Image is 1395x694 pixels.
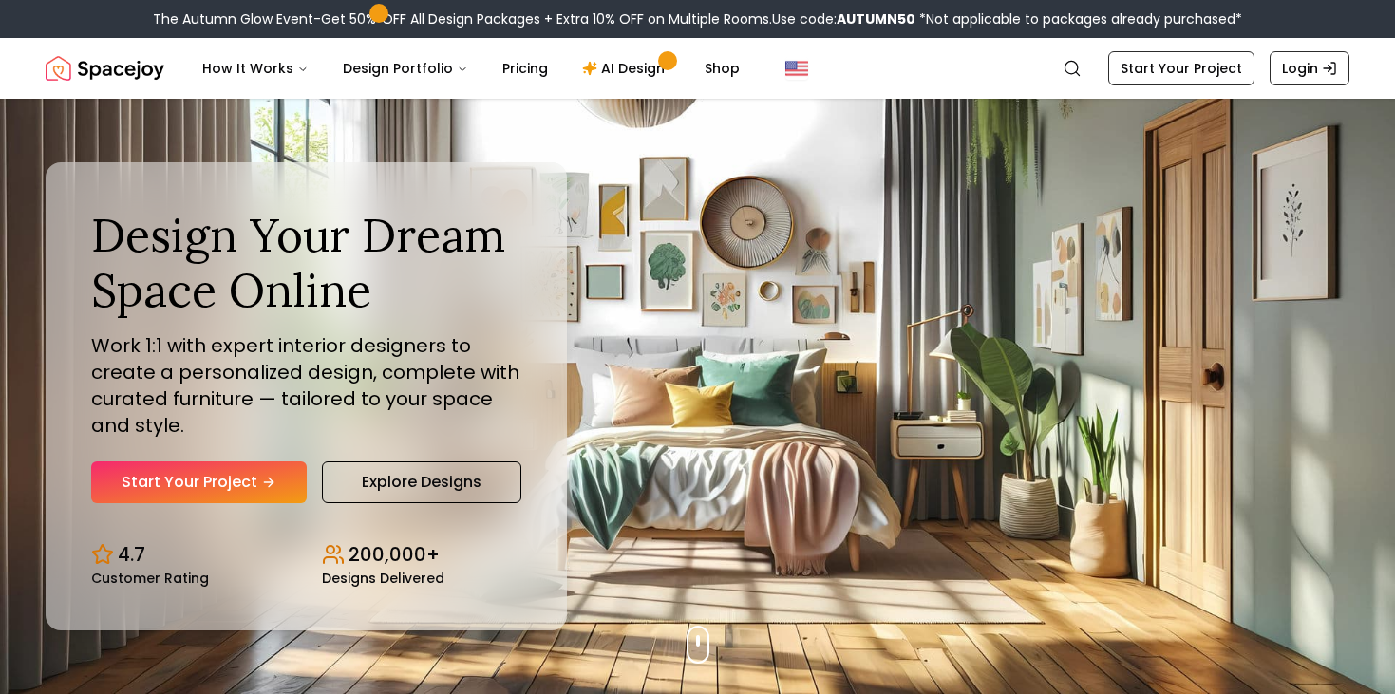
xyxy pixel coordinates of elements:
[567,49,686,87] a: AI Design
[772,9,915,28] span: Use code:
[915,9,1242,28] span: *Not applicable to packages already purchased*
[91,208,521,317] h1: Design Your Dream Space Online
[46,49,164,87] a: Spacejoy
[322,572,444,585] small: Designs Delivered
[91,526,521,585] div: Design stats
[91,332,521,439] p: Work 1:1 with expert interior designers to create a personalized design, complete with curated fu...
[1270,51,1349,85] a: Login
[187,49,324,87] button: How It Works
[46,38,1349,99] nav: Global
[689,49,755,87] a: Shop
[187,49,755,87] nav: Main
[349,541,440,568] p: 200,000+
[328,49,483,87] button: Design Portfolio
[1108,51,1254,85] a: Start Your Project
[487,49,563,87] a: Pricing
[91,572,209,585] small: Customer Rating
[46,49,164,87] img: Spacejoy Logo
[322,461,521,503] a: Explore Designs
[118,541,145,568] p: 4.7
[837,9,915,28] b: AUTUMN50
[91,461,307,503] a: Start Your Project
[785,57,808,80] img: United States
[153,9,1242,28] div: The Autumn Glow Event-Get 50% OFF All Design Packages + Extra 10% OFF on Multiple Rooms.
